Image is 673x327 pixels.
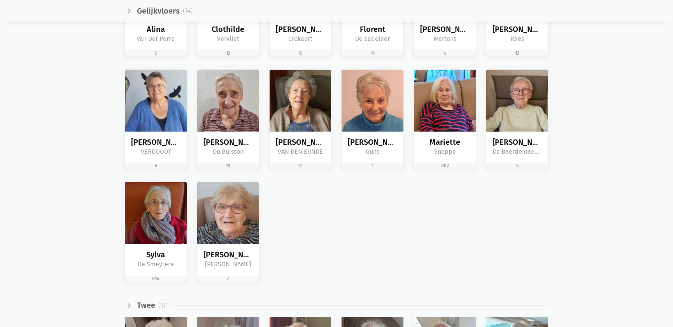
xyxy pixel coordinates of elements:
div: Sylva [131,250,181,259]
div: 4 [414,50,476,56]
a: bewoner afbeelding [PERSON_NAME] Du Buisson 10 [197,69,259,169]
div: 12 [197,50,259,56]
div: VAN DEN EIJNDE [276,147,325,157]
a: bewoner afbeelding [PERSON_NAME] [PERSON_NAME] Guns 1 [341,69,404,169]
a: bewoner afbeelding Sylva De Smeytere 014 [124,182,187,282]
div: 6 [125,163,187,169]
div: Du Buisson [203,147,253,157]
div: [PERSON_NAME] [203,138,253,147]
div: [PERSON_NAME] [203,250,253,259]
div: Guns [348,147,397,157]
div: Sneppe [420,147,470,157]
img: bewoner afbeelding [125,70,187,132]
div: 9 [270,163,331,169]
div: [PERSON_NAME] [131,138,181,147]
a: bewoner afbeelding [PERSON_NAME] [PERSON_NAME] VAN DEN EIJNDE 9 [269,69,332,169]
div: [PERSON_NAME] [PERSON_NAME] [348,138,397,147]
div: 12 [486,50,548,56]
div: [PERSON_NAME] [492,25,542,34]
div: 3 [125,50,187,56]
div: Van Der Perre [131,34,181,44]
img: bewoner afbeelding [197,182,259,244]
div: Florent [348,25,397,34]
img: bewoner afbeelding [197,70,259,132]
a: bewoner afbeelding [PERSON_NAME] VERDOODT 6 [124,69,187,169]
small: (14) [183,7,193,14]
div: [PERSON_NAME] [PERSON_NAME] [276,138,325,147]
a: bewoner afbeelding [PERSON_NAME] [PERSON_NAME] 7 [197,182,259,282]
div: 1 [342,163,403,169]
small: (41) [158,302,168,309]
img: bewoner afbeelding [414,70,476,132]
img: bewoner afbeelding [125,182,187,244]
div: VERDOODT [131,147,181,157]
div: 11 [342,50,403,56]
a: bewoner afbeelding [PERSON_NAME] De Baerdemaeker 5 [486,69,549,169]
div: De Sadeleer [348,34,397,44]
div: Crokaert [276,34,325,44]
div: Vervliet [203,34,253,44]
div: Clothilde [203,25,253,34]
div: De Smeytere [131,259,181,269]
div: 5 [486,163,548,169]
div: 10 [197,163,259,169]
img: bewoner afbeelding [342,70,403,132]
i: chevron_right [124,6,134,16]
div: Mertens [420,34,470,44]
div: Alina [131,25,181,34]
div: 014 [125,276,187,282]
div: 002 [414,163,476,169]
div: 7 [197,276,259,282]
div: De Baerdemaeker [492,147,542,157]
div: [PERSON_NAME] [276,25,325,34]
img: bewoner afbeelding [486,70,548,132]
a: chevron_right Twee(41) [124,301,168,310]
div: [PERSON_NAME] [492,138,542,147]
div: Raes [492,34,542,44]
div: Mariette [420,138,470,147]
a: chevron_right Gelijkvloers(14) [124,6,193,16]
div: [PERSON_NAME] [420,25,470,34]
div: [PERSON_NAME] [203,259,253,269]
div: 8 [270,50,331,56]
a: bewoner afbeelding Mariette Sneppe 002 [414,69,476,169]
i: chevron_right [124,301,134,310]
img: bewoner afbeelding [270,70,331,132]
